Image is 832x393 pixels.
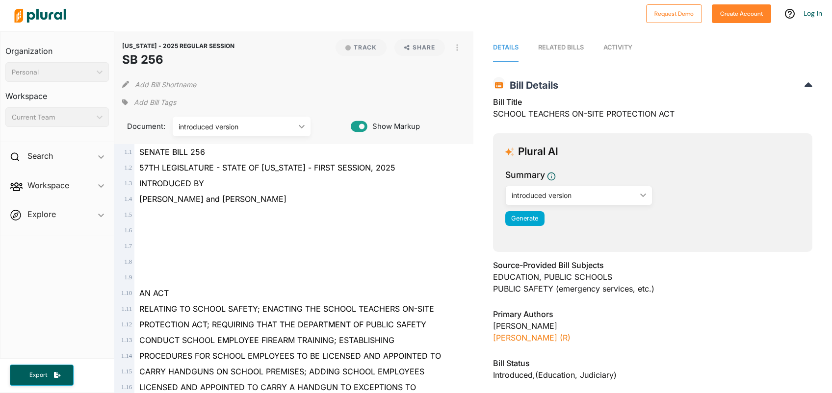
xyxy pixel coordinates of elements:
button: Share [394,39,445,56]
div: Current Team [12,112,93,123]
a: RELATED BILLS [538,34,584,62]
h3: Workspace [5,82,109,103]
h3: Bill Status [493,357,812,369]
h3: Plural AI [518,146,558,158]
span: 1 . 6 [124,227,132,234]
div: introduced version [512,190,637,200]
span: Education [538,370,580,380]
span: AN ACT [139,288,169,298]
a: Activity [603,34,632,62]
div: RELATED BILLS [538,43,584,52]
span: CARRY HANDGUNS ON SCHOOL PREMISES; ADDING SCHOOL EMPLOYEES [139,367,424,376]
span: 1 . 3 [124,180,132,187]
span: Export [23,371,54,379]
div: PUBLIC SAFETY (emergency services, etc.) [493,283,812,295]
span: 1 . 4 [124,196,132,202]
span: 1 . 8 [124,258,132,265]
span: Add Bill Tags [134,98,176,107]
span: SENATE BILL 256 [139,147,205,157]
span: Judiciary [580,370,614,380]
button: Request Demo [646,4,702,23]
span: 1 . 15 [121,368,132,375]
span: 1 . 10 [121,290,132,296]
div: introduced version [179,122,295,132]
span: 1 . 9 [124,274,132,281]
span: 1 . 11 [121,305,132,312]
button: Export [10,365,74,386]
div: SCHOOL TEACHERS ON-SITE PROTECTION ACT [493,96,812,125]
a: Details [493,34,519,62]
span: LICENSED AND APPOINTED TO CARRY A HANDGUN TO EXCEPTIONS TO [139,382,416,392]
span: 1 . 13 [121,337,132,344]
span: 1 . 12 [121,321,132,328]
span: 57TH LEGISLATURE - STATE OF [US_STATE] - FIRST SESSION, 2025 [139,163,395,172]
span: 1 . 1 [124,148,132,155]
a: Log In [804,9,822,18]
div: Introduced , ( ) [493,369,812,381]
a: [PERSON_NAME] (R) [493,333,571,343]
span: RELATING TO SCHOOL SAFETY; ENACTING THE SCHOOL TEACHERS ON-SITE [139,304,434,314]
button: Share [390,39,449,56]
span: INTRODUCED BY [139,178,204,188]
span: 1 . 16 [121,384,132,391]
span: Show Markup [367,121,420,132]
h3: Bill Title [493,96,812,108]
span: Details [493,44,519,51]
span: 1 . 14 [121,352,132,359]
h1: SB 256 [122,51,234,69]
div: EDUCATION, PUBLIC SCHOOLS [493,271,812,283]
a: Create Account [712,8,771,18]
button: Generate [505,211,545,226]
span: 1 . 2 [124,164,132,171]
button: Track [336,39,387,56]
div: Add tags [122,95,176,110]
div: Personal [12,67,93,77]
h3: Summary [505,169,545,181]
span: Document: [122,121,160,132]
h3: Primary Authors [493,308,812,320]
span: PROCEDURES FOR SCHOOL EMPLOYEES TO BE LICENSED AND APPOINTED TO [139,351,441,361]
button: Add Bill Shortname [135,76,196,92]
h3: Organization [5,37,109,58]
span: [PERSON_NAME] and [PERSON_NAME] [139,194,286,204]
h2: Search [27,150,53,161]
h3: Source-Provided Bill Subjects [493,259,812,271]
span: [US_STATE] - 2025 REGULAR SESSION [122,42,234,49]
span: Activity [603,44,632,51]
div: [PERSON_NAME] [493,320,812,332]
button: Create Account [712,4,771,23]
span: CONDUCT SCHOOL EMPLOYEE FIREARM TRAINING; ESTABLISHING [139,335,394,345]
span: 1 . 5 [124,211,132,218]
span: Generate [511,215,538,222]
span: PROTECTION ACT; REQUIRING THAT THE DEPARTMENT OF PUBLIC SAFETY [139,319,426,329]
span: Bill Details [505,79,558,91]
span: 1 . 7 [124,243,132,249]
a: Request Demo [646,8,702,18]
